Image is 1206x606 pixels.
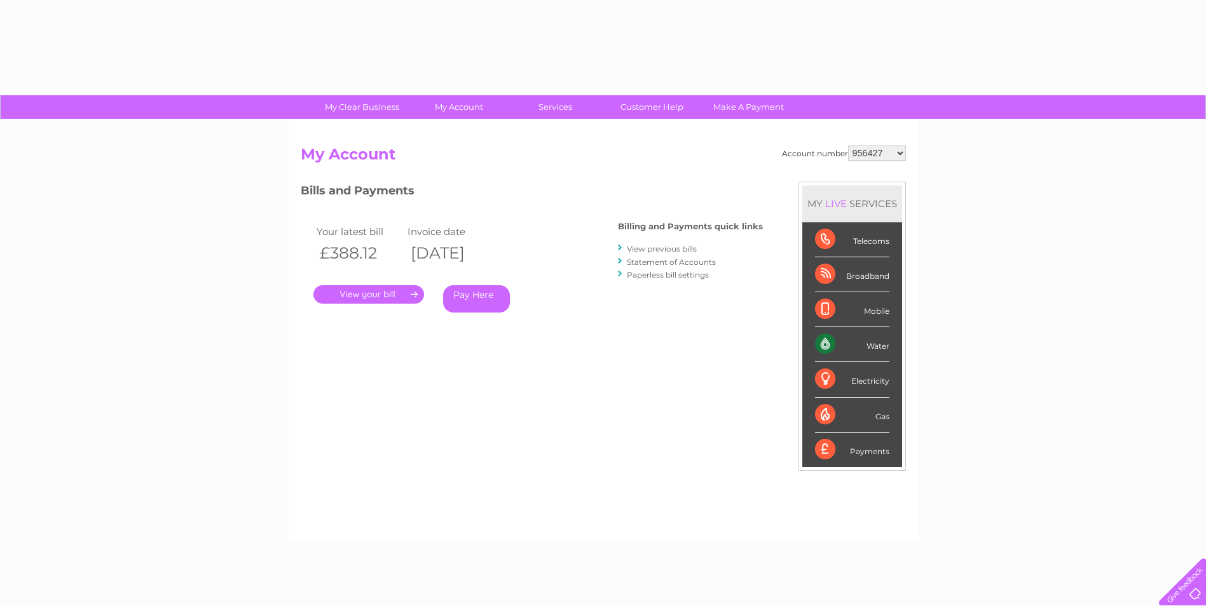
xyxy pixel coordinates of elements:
[815,433,889,467] div: Payments
[823,198,849,210] div: LIVE
[600,95,704,119] a: Customer Help
[815,327,889,362] div: Water
[618,222,763,231] h4: Billing and Payments quick links
[404,240,496,266] th: [DATE]
[627,257,716,267] a: Statement of Accounts
[627,244,697,253] a: View previous bills
[815,292,889,327] div: Mobile
[696,95,801,119] a: Make A Payment
[404,223,496,240] td: Invoice date
[815,257,889,292] div: Broadband
[815,398,889,433] div: Gas
[815,362,889,397] div: Electricity
[406,95,511,119] a: My Account
[782,145,906,161] div: Account number
[503,95,608,119] a: Services
[313,240,405,266] th: £388.12
[627,270,709,279] a: Paperless bill settings
[310,95,415,119] a: My Clear Business
[313,285,424,304] a: .
[802,185,902,222] div: MY SERVICES
[301,145,906,170] h2: My Account
[313,223,405,240] td: Your latest bill
[301,182,763,204] h3: Bills and Payments
[443,285,510,313] a: Pay Here
[815,222,889,257] div: Telecoms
